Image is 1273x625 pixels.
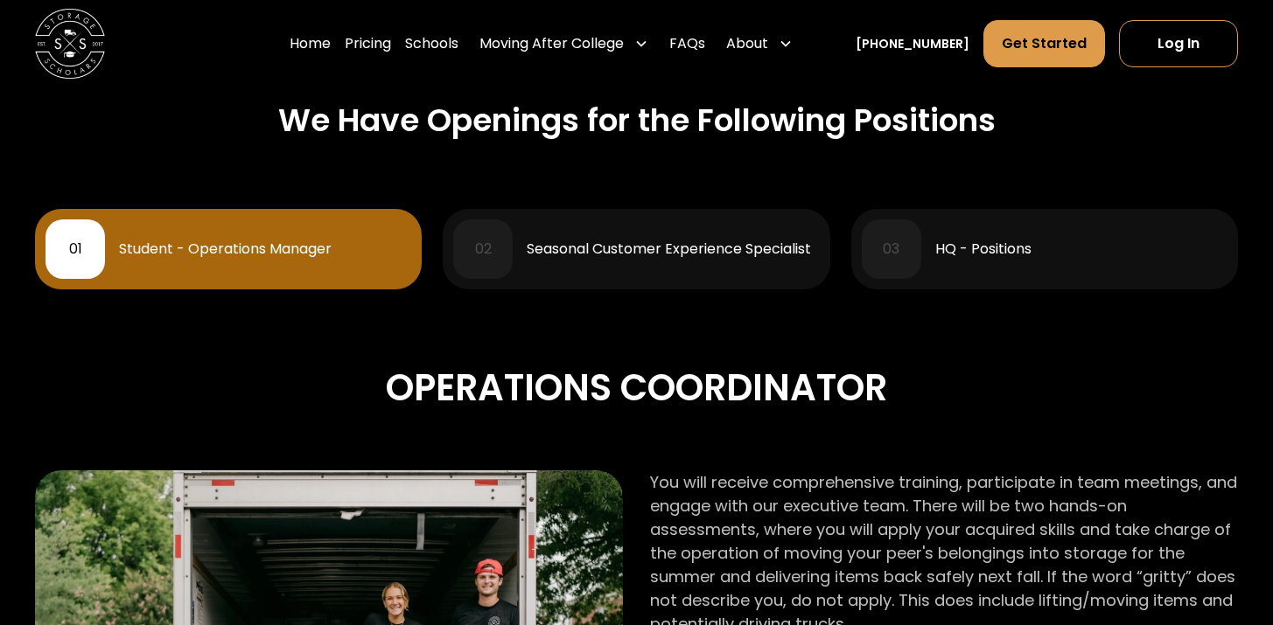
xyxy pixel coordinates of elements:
img: Storage Scholars main logo [35,9,105,79]
div: Operations Coordinator [35,359,1238,418]
div: 03 [883,242,899,256]
a: Log In [1119,20,1238,67]
div: 01 [69,242,82,256]
a: Home [290,19,331,68]
div: Moving After College [472,19,655,68]
div: HQ - Positions [935,242,1032,256]
div: About [719,19,800,68]
h2: We Have Openings for the Following Positions [278,101,996,139]
a: Schools [405,19,458,68]
div: Student - Operations Manager [119,242,332,256]
div: About [726,33,768,54]
div: Seasonal Customer Experience Specialist [527,242,811,256]
div: 02 [475,242,492,256]
a: Get Started [983,20,1105,67]
a: FAQs [669,19,705,68]
a: Pricing [345,19,391,68]
a: [PHONE_NUMBER] [856,35,969,53]
div: Moving After College [479,33,624,54]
